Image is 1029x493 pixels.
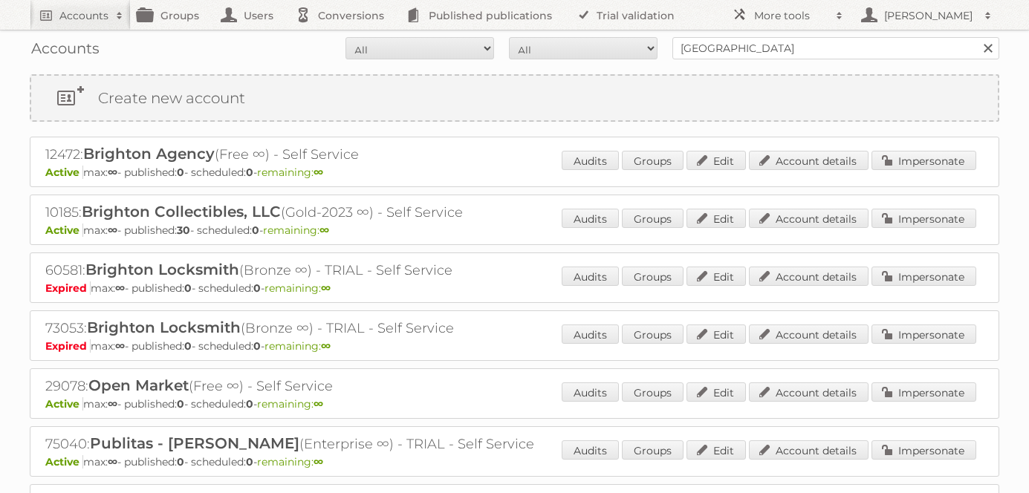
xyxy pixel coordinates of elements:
[622,440,684,460] a: Groups
[108,166,117,179] strong: ∞
[257,166,323,179] span: remaining:
[749,382,869,402] a: Account details
[264,281,331,295] span: remaining:
[622,267,684,286] a: Groups
[562,209,619,228] a: Audits
[45,376,565,396] h2: 29078: (Free ∞) - Self Service
[31,76,998,120] a: Create new account
[257,455,323,468] span: remaining:
[246,455,253,468] strong: 0
[45,261,565,280] h2: 60581: (Bronze ∞) - TRIAL - Self Service
[314,455,323,468] strong: ∞
[246,166,253,179] strong: 0
[686,209,746,228] a: Edit
[85,261,239,278] span: Brighton Locksmith
[871,324,976,344] a: Impersonate
[45,281,984,295] p: max: - published: - scheduled: -
[253,281,261,295] strong: 0
[562,267,619,286] a: Audits
[264,339,331,353] span: remaining:
[87,319,241,336] span: Brighton Locksmith
[622,324,684,344] a: Groups
[871,209,976,228] a: Impersonate
[319,223,329,237] strong: ∞
[88,376,189,394] span: Open Market
[321,339,331,353] strong: ∞
[45,166,83,179] span: Active
[749,267,869,286] a: Account details
[45,339,91,353] span: Expired
[749,151,869,170] a: Account details
[108,223,117,237] strong: ∞
[263,223,329,237] span: remaining:
[562,382,619,402] a: Audits
[45,455,83,468] span: Active
[90,434,299,452] span: Publitas - [PERSON_NAME]
[45,397,984,411] p: max: - published: - scheduled: -
[749,440,869,460] a: Account details
[45,166,984,179] p: max: - published: - scheduled: -
[45,339,984,353] p: max: - published: - scheduled: -
[45,223,984,237] p: max: - published: - scheduled: -
[321,281,331,295] strong: ∞
[253,339,261,353] strong: 0
[115,339,125,353] strong: ∞
[177,223,190,237] strong: 30
[252,223,259,237] strong: 0
[177,166,184,179] strong: 0
[871,440,976,460] a: Impersonate
[622,209,684,228] a: Groups
[45,455,984,468] p: max: - published: - scheduled: -
[562,440,619,460] a: Audits
[59,8,108,23] h2: Accounts
[108,455,117,468] strong: ∞
[45,397,83,411] span: Active
[871,151,976,170] a: Impersonate
[622,382,684,402] a: Groups
[108,397,117,411] strong: ∞
[45,145,565,164] h2: 12472: (Free ∞) - Self Service
[45,203,565,222] h2: 10185: (Gold-2023 ∞) - Self Service
[314,397,323,411] strong: ∞
[115,281,125,295] strong: ∞
[45,223,83,237] span: Active
[184,281,192,295] strong: 0
[880,8,977,23] h2: [PERSON_NAME]
[177,397,184,411] strong: 0
[749,324,869,344] a: Account details
[45,434,565,454] h2: 75040: (Enterprise ∞) - TRIAL - Self Service
[177,455,184,468] strong: 0
[184,339,192,353] strong: 0
[871,267,976,286] a: Impersonate
[622,151,684,170] a: Groups
[749,209,869,228] a: Account details
[686,151,746,170] a: Edit
[562,324,619,344] a: Audits
[45,281,91,295] span: Expired
[82,203,281,221] span: Brighton Collectibles, LLC
[686,324,746,344] a: Edit
[754,8,828,23] h2: More tools
[871,382,976,402] a: Impersonate
[83,145,215,163] span: Brighton Agency
[686,267,746,286] a: Edit
[257,397,323,411] span: remaining:
[246,397,253,411] strong: 0
[314,166,323,179] strong: ∞
[562,151,619,170] a: Audits
[686,440,746,460] a: Edit
[45,319,565,338] h2: 73053: (Bronze ∞) - TRIAL - Self Service
[686,382,746,402] a: Edit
